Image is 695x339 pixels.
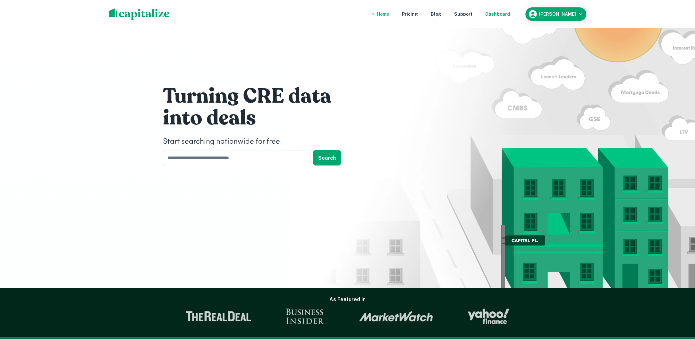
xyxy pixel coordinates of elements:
iframe: Chat Widget [663,288,695,318]
img: capitalize-logo.png [109,8,170,20]
a: Pricing [402,11,418,18]
img: The Real Deal [186,311,251,321]
img: Business Insider [286,309,324,324]
button: Search [313,150,341,165]
h4: Start searching nationwide for free. [163,136,355,148]
h1: Turning CRE data [163,83,355,109]
h1: into deals [163,105,355,131]
img: Yahoo Finance [468,309,509,324]
img: Market Watch [359,311,433,322]
button: [PERSON_NAME] [525,7,586,21]
h6: [PERSON_NAME] [539,12,576,16]
a: Blog [431,11,441,18]
a: Dashboard [485,11,510,18]
a: Home [377,11,389,18]
h6: As Featured In [329,296,366,303]
a: Support [454,11,472,18]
